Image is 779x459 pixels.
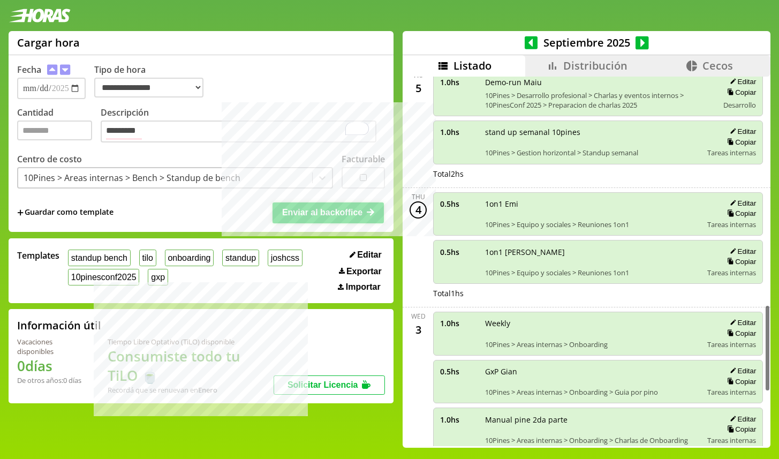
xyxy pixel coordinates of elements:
[139,250,156,266] button: tilo
[485,148,700,157] span: 10Pines > Gestion horizontal > Standup semanal
[17,207,24,219] span: +
[433,169,763,179] div: Total 2 hs
[707,387,756,397] span: Tareas internas
[707,220,756,229] span: Tareas internas
[17,375,82,385] div: De otros años: 0 días
[288,380,358,389] span: Solicitar Licencia
[342,153,385,165] label: Facturable
[538,35,636,50] span: Septiembre 2025
[273,202,384,223] button: Enviar al backoffice
[403,77,770,446] div: scrollable content
[702,58,733,73] span: Cecos
[724,88,756,97] button: Copiar
[108,337,274,347] div: Tiempo Libre Optativo (TiLO) disponible
[410,80,427,97] div: 5
[440,127,478,137] span: 1.0 hs
[707,435,756,445] span: Tareas internas
[198,385,217,395] b: Enero
[724,257,756,266] button: Copiar
[440,366,478,377] span: 0.5 hs
[410,321,427,338] div: 3
[727,247,756,256] button: Editar
[440,318,478,328] span: 1.0 hs
[723,100,756,110] span: Desarrollo
[17,318,101,333] h2: Información útil
[346,267,382,276] span: Exportar
[485,366,700,377] span: GxP Gian
[94,78,203,97] select: Tipo de hora
[101,121,376,143] textarea: To enrich screen reader interactions, please activate Accessibility in Grammarly extension settings
[346,282,381,292] span: Importar
[412,192,425,201] div: Thu
[440,199,478,209] span: 0.5 hs
[707,340,756,349] span: Tareas internas
[24,172,240,184] div: 10Pines > Areas internas > Bench > Standup de bench
[357,250,381,260] span: Editar
[485,340,700,349] span: 10Pines > Areas internas > Onboarding
[440,77,478,87] span: 1.0 hs
[485,415,700,425] span: Manual pine 2da parte
[148,269,168,285] button: gxp
[453,58,491,73] span: Listado
[707,148,756,157] span: Tareas internas
[17,250,59,261] span: Templates
[165,250,214,266] button: onboarding
[17,337,82,356] div: Vacaciones disponibles
[727,415,756,424] button: Editar
[485,247,700,257] span: 1on1 [PERSON_NAME]
[17,35,80,50] h1: Cargar hora
[17,107,101,146] label: Cantidad
[727,77,756,86] button: Editar
[440,415,478,425] span: 1.0 hs
[727,366,756,375] button: Editar
[68,250,131,266] button: standup bench
[485,268,700,277] span: 10Pines > Equipo y sociales > Reuniones 1on1
[222,250,259,266] button: standup
[94,64,212,99] label: Tipo de hora
[101,107,385,146] label: Descripción
[485,127,700,137] span: stand up semanal 10pines
[724,425,756,434] button: Copiar
[17,64,41,76] label: Fecha
[724,329,756,338] button: Copiar
[485,387,700,397] span: 10Pines > Areas internas > Onboarding > Guia por pino
[336,266,385,277] button: Exportar
[274,375,385,395] button: Solicitar Licencia
[724,138,756,147] button: Copiar
[108,385,274,395] div: Recordá que se renuevan en
[410,201,427,219] div: 4
[108,347,274,385] h1: Consumiste todo tu TiLO 🍵
[411,312,426,321] div: Wed
[724,209,756,218] button: Copiar
[9,9,71,22] img: logotipo
[485,318,700,328] span: Weekly
[485,199,700,209] span: 1on1 Emi
[282,208,362,217] span: Enviar al backoffice
[707,268,756,277] span: Tareas internas
[17,356,82,375] h1: 0 días
[433,288,763,298] div: Total 1 hs
[17,121,92,140] input: Cantidad
[724,377,756,386] button: Copiar
[268,250,302,266] button: joshcss
[485,435,700,445] span: 10Pines > Areas internas > Onboarding > Charlas de Onboarding
[68,269,139,285] button: 10pinesconf2025
[727,318,756,327] button: Editar
[563,58,627,73] span: Distribución
[485,91,711,110] span: 10Pines > Desarrollo profesional > Charlas y eventos internos > 10PinesConf 2025 > Preparacion de...
[346,250,385,260] button: Editar
[485,220,700,229] span: 10Pines > Equipo y sociales > Reuniones 1on1
[727,127,756,136] button: Editar
[727,199,756,208] button: Editar
[17,153,82,165] label: Centro de costo
[485,77,711,87] span: Demo-run Maiu
[17,207,114,219] span: +Guardar como template
[440,247,478,257] span: 0.5 hs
